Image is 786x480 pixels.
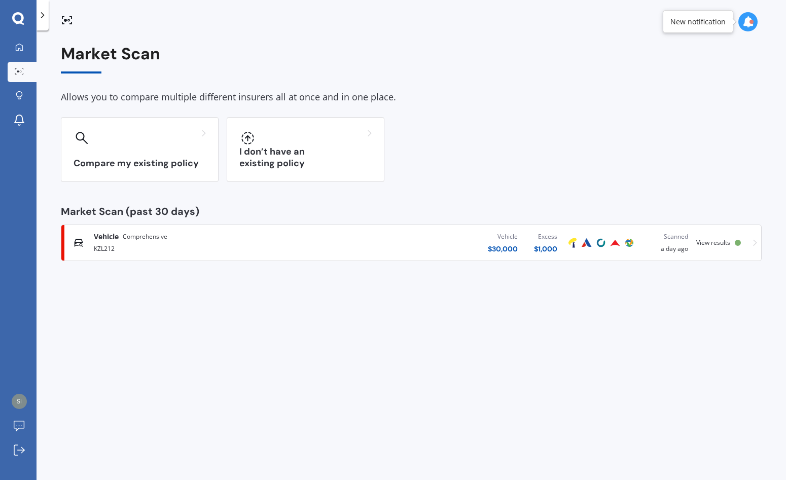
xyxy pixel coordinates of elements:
div: $ 30,000 [488,244,518,254]
div: a day ago [645,232,688,254]
span: View results [696,238,730,247]
div: Allows you to compare multiple different insurers all at once and in one place. [61,90,762,105]
div: Market Scan [61,45,762,73]
img: Cove [595,237,607,249]
div: $ 1,000 [534,244,557,254]
div: Market Scan (past 30 days) [61,206,762,216]
img: Autosure [581,237,593,249]
div: Scanned [645,232,688,242]
h3: I don’t have an existing policy [239,146,372,169]
a: VehicleComprehensiveKZL212Vehicle$30,000Excess$1,000TowerAutosureCoveProvidentProtectaScanneda da... [61,225,762,261]
div: Excess [534,232,557,242]
div: KZL212 [94,242,319,254]
h3: Compare my existing policy [74,158,206,169]
span: Comprehensive [123,232,167,242]
img: Provident [609,237,621,249]
img: Protecta [623,237,635,249]
span: Vehicle [94,232,119,242]
img: ffcc4e2f04e019eda243d92736104c61 [12,394,27,409]
img: Tower [566,237,579,249]
div: Vehicle [488,232,518,242]
div: New notification [670,17,726,27]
